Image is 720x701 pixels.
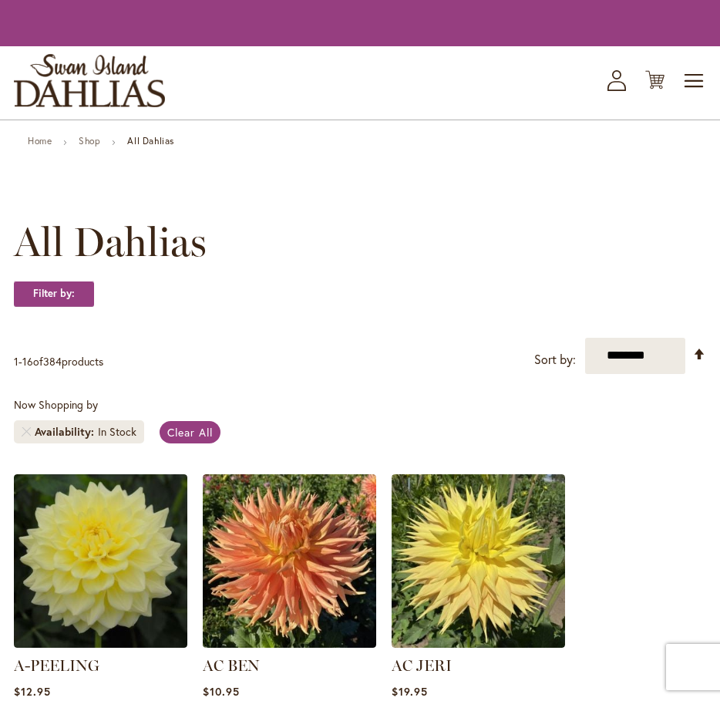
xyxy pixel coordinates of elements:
a: A-Peeling [14,636,187,651]
label: Sort by: [534,345,576,374]
span: 1 [14,354,19,369]
a: A-PEELING [14,656,99,675]
a: store logo [14,54,165,107]
span: Availability [35,424,98,440]
p: - of products [14,349,103,374]
span: $10.95 [203,684,240,699]
span: All Dahlias [14,219,207,265]
span: $12.95 [14,684,51,699]
span: Clear All [167,425,213,440]
strong: All Dahlias [127,135,174,147]
span: 384 [43,354,62,369]
img: A-Peeling [14,474,187,648]
span: $19.95 [392,684,428,699]
img: AC Jeri [392,474,565,648]
span: 16 [22,354,33,369]
iframe: Launch Accessibility Center [12,646,55,689]
a: Home [28,135,52,147]
span: Now Shopping by [14,397,98,412]
a: Shop [79,135,100,147]
img: AC BEN [203,474,376,648]
strong: Filter by: [14,281,94,307]
a: AC BEN [203,656,260,675]
a: Remove Availability In Stock [22,427,31,436]
a: Clear All [160,421,220,443]
a: AC JERI [392,656,452,675]
a: AC BEN [203,636,376,651]
a: AC Jeri [392,636,565,651]
div: In Stock [98,424,136,440]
